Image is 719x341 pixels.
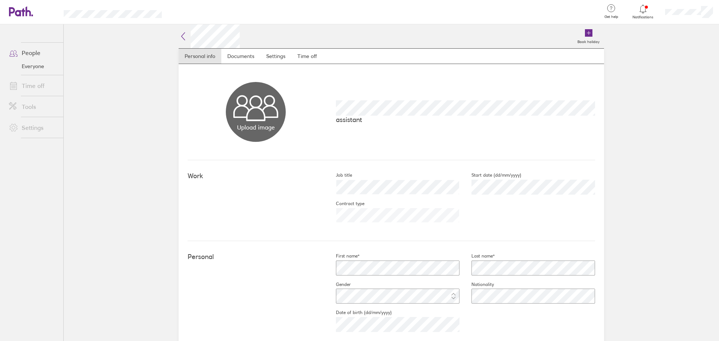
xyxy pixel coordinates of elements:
[3,45,63,60] a: People
[459,172,521,178] label: Start date (dd/mm/yyyy)
[324,172,352,178] label: Job title
[324,201,364,207] label: Contract type
[291,49,323,64] a: Time off
[631,15,655,19] span: Notifications
[631,4,655,19] a: Notifications
[221,49,260,64] a: Documents
[599,15,624,19] span: Get help
[179,49,221,64] a: Personal info
[3,99,63,114] a: Tools
[3,78,63,93] a: Time off
[573,37,604,44] label: Book holiday
[324,281,351,287] label: Gender
[573,24,604,48] a: Book holiday
[3,60,63,72] a: Everyone
[188,253,324,261] h4: Personal
[336,116,595,124] p: assistant
[260,49,291,64] a: Settings
[459,253,495,259] label: Last name*
[324,310,392,316] label: Date of birth (dd/mm/yyyy)
[324,253,359,259] label: First name*
[459,281,494,287] label: Nationality
[3,120,63,135] a: Settings
[188,172,324,180] h4: Work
